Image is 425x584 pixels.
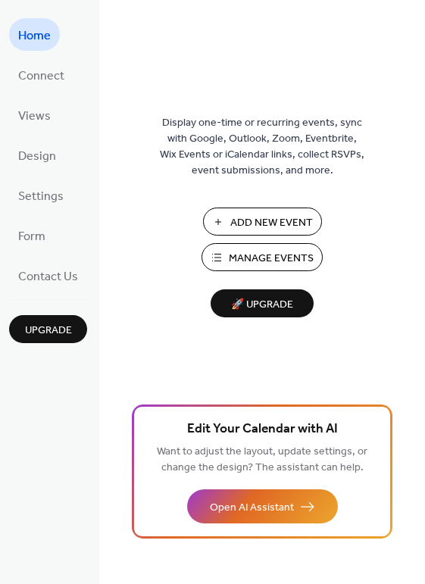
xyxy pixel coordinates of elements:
a: Contact Us [9,259,87,292]
span: Connect [18,64,64,88]
span: Design [18,145,56,168]
span: Want to adjust the layout, update settings, or change the design? The assistant can help. [157,442,367,478]
a: Connect [9,58,73,91]
a: Settings [9,179,73,211]
span: Manage Events [229,251,314,267]
button: 🚀 Upgrade [211,289,314,317]
span: Edit Your Calendar with AI [187,419,338,440]
a: Home [9,18,60,51]
span: Views [18,105,51,128]
button: Add New Event [203,208,322,236]
span: Upgrade [25,323,72,339]
span: Contact Us [18,265,78,289]
span: Open AI Assistant [210,500,294,516]
button: Manage Events [202,243,323,271]
a: Form [9,219,55,251]
span: Home [18,24,51,48]
span: 🚀 Upgrade [220,295,305,315]
button: Open AI Assistant [187,489,338,523]
a: Views [9,98,60,131]
span: Display one-time or recurring events, sync with Google, Outlook, Zoom, Eventbrite, Wix Events or ... [160,115,364,179]
span: Form [18,225,45,248]
span: Add New Event [230,215,313,231]
span: Settings [18,185,64,208]
button: Upgrade [9,315,87,343]
a: Design [9,139,65,171]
